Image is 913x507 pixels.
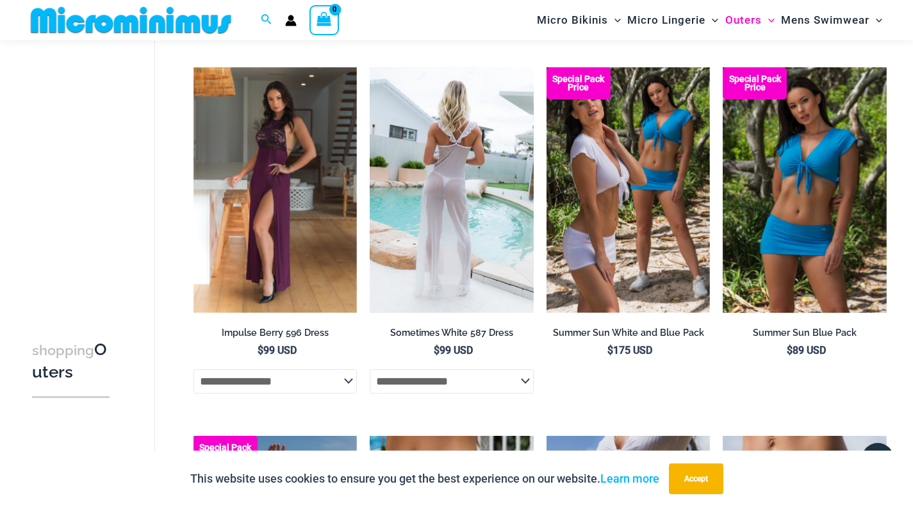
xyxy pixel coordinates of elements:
[434,344,473,356] bdi: 99 USD
[705,4,718,37] span: Menu Toggle
[32,342,94,358] span: shopping
[537,4,608,37] span: Micro Bikinis
[258,344,263,356] span: $
[607,344,613,356] span: $
[534,4,624,37] a: Micro BikinisMenu ToggleMenu Toggle
[723,327,887,339] h2: Summer Sun Blue Pack
[547,327,711,344] a: Summer Sun White and Blue Pack
[258,344,297,356] bdi: 99 USD
[725,4,762,37] span: Outers
[532,2,887,38] nav: Site Navigation
[261,12,272,28] a: Search icon link
[193,444,258,460] b: Special Pack Price
[781,4,869,37] span: Mens Swimwear
[26,6,236,35] img: MM SHOP LOGO FLAT
[32,339,110,383] h3: Outers
[434,344,440,356] span: $
[787,344,793,356] span: $
[778,4,885,37] a: Mens SwimwearMenu ToggleMenu Toggle
[190,469,659,488] p: This website uses cookies to ensure you get the best experience on our website.
[723,67,887,313] img: Summer Sun Blue 9116 Top 522 Skirt 14
[624,4,721,37] a: Micro LingerieMenu ToggleMenu Toggle
[370,327,534,339] h2: Sometimes White 587 Dress
[547,75,611,92] b: Special Pack Price
[32,43,147,299] iframe: TrustedSite Certified
[193,327,358,344] a: Impulse Berry 596 Dress
[723,327,887,344] a: Summer Sun Blue Pack
[722,4,778,37] a: OutersMenu ToggleMenu Toggle
[370,67,534,313] a: Sometimes White 587 Dress 08Sometimes White 587 Dress 09Sometimes White 587 Dress 09
[627,4,705,37] span: Micro Lingerie
[547,327,711,339] h2: Summer Sun White and Blue Pack
[608,4,621,37] span: Menu Toggle
[193,67,358,313] img: Impulse Berry 596 Dress 02
[787,344,826,356] bdi: 89 USD
[669,463,723,494] button: Accept
[607,344,652,356] bdi: 175 USD
[285,15,297,26] a: Account icon link
[762,4,775,37] span: Menu Toggle
[723,75,787,92] b: Special Pack Price
[600,472,659,485] a: Learn more
[370,327,534,344] a: Sometimes White 587 Dress
[869,4,882,37] span: Menu Toggle
[547,67,711,313] img: Summer Sun White and Blue Pack
[193,67,358,313] a: Impulse Berry 596 Dress 02Impulse Berry 596 Dress 03Impulse Berry 596 Dress 03
[370,67,534,313] img: Sometimes White 587 Dress 09
[723,67,887,313] a: Summer Sun Blue 9116 Top 522 Skirt 14 Summer Sun Blue 9116 Top 522 Skirt 04Summer Sun Blue 9116 T...
[309,5,339,35] a: View Shopping Cart, empty
[547,67,711,313] a: Summer Sun White and Blue Pack Summer Sun Blue 9116 Top 522 Skirt 04Summer Sun Blue 9116 Top 522 ...
[193,327,358,339] h2: Impulse Berry 596 Dress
